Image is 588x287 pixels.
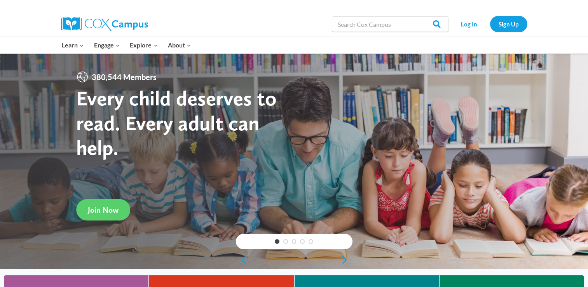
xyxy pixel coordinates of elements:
span: Explore [130,40,158,50]
a: 1 [275,239,279,244]
a: Log In [452,16,486,32]
a: Sign Up [490,16,527,32]
div: content slider buttons [236,252,352,268]
img: Cox Campus [61,17,148,31]
span: Engage [94,40,120,50]
nav: Primary Navigation [57,37,196,53]
a: 2 [283,239,288,244]
span: Join Now [88,205,119,215]
nav: Secondary Navigation [452,16,527,32]
a: 3 [292,239,297,244]
span: About [168,40,191,50]
a: 5 [309,239,313,244]
span: Learn [62,40,84,50]
a: Join Now [76,199,130,220]
strong: Every child deserves to read. Every adult can help. [76,86,277,160]
a: previous [236,255,248,264]
a: next [341,255,352,264]
a: 4 [300,239,305,244]
span: 380,544 Members [89,71,160,83]
input: Search Cox Campus [332,16,448,32]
